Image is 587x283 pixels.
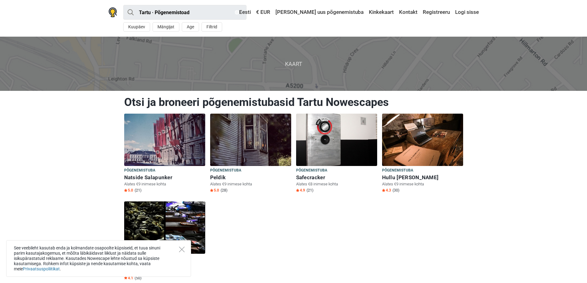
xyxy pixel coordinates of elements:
button: Age [182,22,199,32]
a: [PERSON_NAME] uus põgenemistuba [274,7,365,18]
img: Star [382,189,385,192]
button: Close [179,247,185,252]
span: 4.3 [382,188,391,193]
img: Peldik [210,114,291,166]
span: Põgenemistuba [296,167,328,174]
a: Natside Salapunker Põgenemistuba Natside Salapunker Alates €9 inimese kohta Star5.0 (21) [124,114,205,194]
span: Põgenemistuba [124,167,156,174]
span: 5.0 [210,188,219,193]
a: Kontakt [397,7,419,18]
span: 4.1 [124,276,133,281]
img: Safecracker [296,114,377,166]
span: 4.9 [296,188,305,193]
a: Prõpjat Põgenemistuba Prõpjat Alates €13 inimese kohta Star4.1 (50) [124,201,205,282]
input: proovi “Tallinn” [123,5,247,20]
a: Eesti [233,7,252,18]
a: Peldik Põgenemistuba Peldik Alates €9 inimese kohta Star5.0 (28) [210,114,291,194]
span: Põgenemistuba [382,167,414,174]
a: Registreeru [421,7,451,18]
p: Alates €9 inimese kohta [382,181,463,187]
a: € EUR [255,7,272,18]
div: See veebileht kasutab enda ja kolmandate osapoolte küpsiseid, et tuua sinuni parim kasutajakogemu... [6,240,191,277]
a: Logi sisse [454,7,479,18]
p: Alates €9 inimese kohta [210,181,291,187]
img: Star [124,189,127,192]
h6: Safecracker [296,174,377,181]
img: Star [296,189,299,192]
a: Kinkekaart [367,7,395,18]
h1: Otsi ja broneeri põgenemistubasid Tartu Nowescapes [124,95,463,109]
img: Eesti [235,10,239,14]
button: Kuupäev [123,22,150,32]
button: Filtrid [202,22,222,32]
img: Star [124,276,127,279]
span: (30) [393,188,399,193]
p: Alates €9 inimese kohta [124,181,205,187]
span: (28) [221,188,227,193]
h6: Hullu [PERSON_NAME] [382,174,463,181]
h6: Natside Salapunker [124,174,205,181]
p: Alates €8 inimese kohta [296,181,377,187]
img: Nowescape logo [108,7,117,17]
h6: Peldik [210,174,291,181]
img: Hullu Kelder [382,114,463,166]
img: Prõpjat [124,201,205,254]
img: Natside Salapunker [124,114,205,166]
span: 5.0 [124,188,133,193]
img: Star [210,189,213,192]
button: Mängijat [153,22,179,32]
span: (50) [135,276,141,281]
a: Hullu Kelder Põgenemistuba Hullu [PERSON_NAME] Alates €9 inimese kohta Star4.3 (30) [382,114,463,194]
a: Safecracker Põgenemistuba Safecracker Alates €8 inimese kohta Star4.9 (21) [296,114,377,194]
span: Põgenemistuba [210,167,242,174]
a: Privaatsuspoliitikat [23,266,60,271]
span: (21) [307,188,313,193]
span: (21) [135,188,141,193]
